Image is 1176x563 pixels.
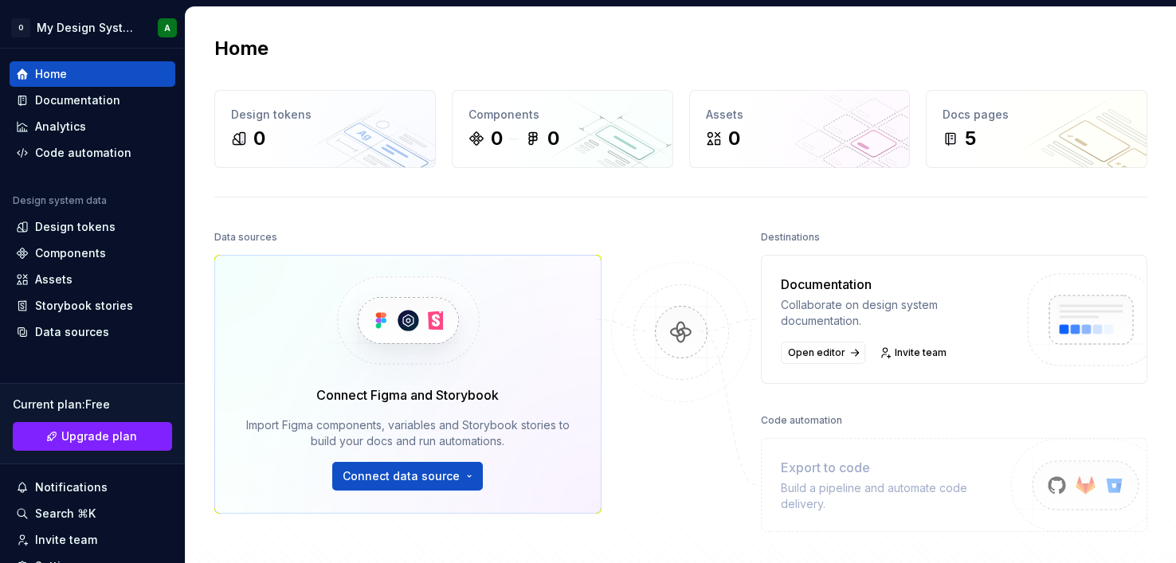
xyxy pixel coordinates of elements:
[875,342,954,364] a: Invite team
[214,90,436,168] a: Design tokens0
[35,145,131,161] div: Code automation
[35,66,67,82] div: Home
[35,324,109,340] div: Data sources
[253,126,265,151] div: 0
[13,422,172,451] a: Upgrade plan
[706,107,894,123] div: Assets
[781,297,1013,329] div: Collaborate on design system documentation.
[61,428,137,444] span: Upgrade plan
[10,61,175,87] a: Home
[926,90,1147,168] a: Docs pages5
[10,88,175,113] a: Documentation
[237,417,578,449] div: Import Figma components, variables and Storybook stories to build your docs and run automations.
[10,214,175,240] a: Design tokens
[895,346,947,359] span: Invite team
[761,226,820,248] div: Destinations
[343,468,460,484] span: Connect data source
[35,119,86,135] div: Analytics
[10,527,175,553] a: Invite team
[35,506,96,522] div: Search ⌘K
[332,462,483,491] button: Connect data source
[35,532,97,548] div: Invite team
[13,194,107,207] div: Design system data
[11,18,30,37] div: O
[547,126,559,151] div: 0
[37,20,139,36] div: My Design System
[10,240,175,266] a: Components
[728,126,740,151] div: 0
[761,409,842,432] div: Code automation
[35,298,133,314] div: Storybook stories
[10,501,175,526] button: Search ⌘K
[10,114,175,139] a: Analytics
[35,219,116,235] div: Design tokens
[231,107,419,123] div: Design tokens
[689,90,911,168] a: Assets0
[214,226,277,248] div: Data sources
[468,107,657,123] div: Components
[965,126,976,151] div: 5
[781,275,1013,294] div: Documentation
[452,90,673,168] a: Components00
[13,397,172,412] div: Current plan : Free
[3,10,182,45] button: OMy Design SystemA
[35,92,120,108] div: Documentation
[10,267,175,292] a: Assets
[943,107,1131,123] div: Docs pages
[214,36,269,61] h2: Home
[164,22,171,34] div: A
[35,272,73,287] div: Assets
[10,319,175,345] a: Data sources
[10,140,175,166] a: Code automation
[781,342,865,364] a: Open editor
[491,126,503,151] div: 0
[781,480,1013,512] div: Build a pipeline and automate code delivery.
[35,245,106,261] div: Components
[10,293,175,319] a: Storybook stories
[35,479,108,495] div: Notifications
[10,475,175,500] button: Notifications
[788,346,845,359] span: Open editor
[781,458,1013,477] div: Export to code
[316,385,499,405] div: Connect Figma and Storybook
